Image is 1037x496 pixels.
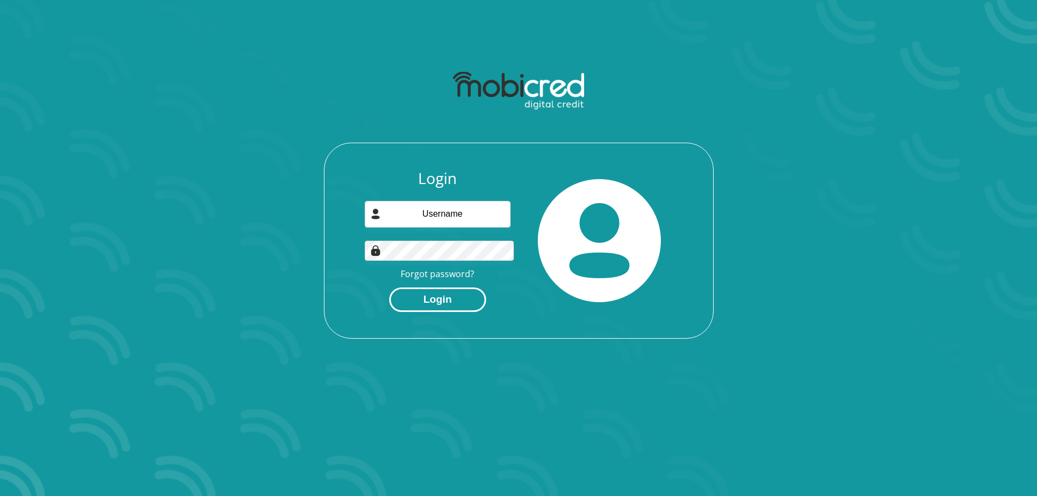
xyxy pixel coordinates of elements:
img: Image [370,245,381,256]
input: Username [365,201,511,228]
img: user-icon image [370,209,381,219]
button: Login [389,287,486,312]
h3: Login [365,169,511,188]
a: Forgot password? [401,268,474,280]
img: mobicred logo [453,72,584,110]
